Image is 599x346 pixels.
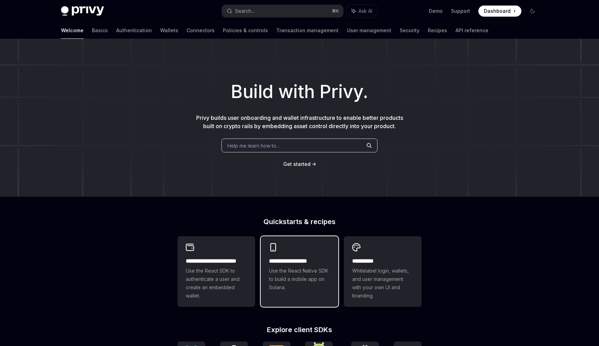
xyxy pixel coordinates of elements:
span: Dashboard [484,8,511,15]
a: Authentication [116,22,152,39]
a: Demo [429,8,443,15]
a: API reference [455,22,488,39]
a: Wallets [160,22,178,39]
a: Support [451,8,470,15]
button: Ask AI [347,5,377,17]
a: Policies & controls [223,22,268,39]
a: Connectors [186,22,215,39]
h2: Explore client SDKs [177,326,422,333]
h2: Quickstarts & recipes [177,218,422,225]
a: Transaction management [276,22,339,39]
h1: Build with Privy. [11,78,588,105]
span: Ask AI [358,8,372,15]
a: User management [347,22,391,39]
span: Get started [283,161,311,167]
img: dark logo [61,6,104,16]
span: ⌘ K [332,8,339,14]
span: Privy builds user onboarding and wallet infrastructure to enable better products built on crypto ... [196,114,403,130]
a: Security [400,22,419,39]
a: Basics [92,22,108,39]
a: Get started [283,161,311,168]
a: **** *****Whitelabel login, wallets, and user management with your own UI and branding. [344,236,422,307]
span: Whitelabel login, wallets, and user management with your own UI and branding. [352,267,413,300]
a: Welcome [61,22,84,39]
button: Search...⌘K [222,5,343,17]
span: Help me learn how to… [227,142,280,149]
button: Toggle dark mode [527,6,538,17]
a: Recipes [428,22,447,39]
div: Search... [235,7,254,15]
a: Dashboard [478,6,521,17]
span: Use the React Native SDK to build a mobile app on Solana. [269,267,330,292]
a: **** **** **** ***Use the React Native SDK to build a mobile app on Solana. [261,236,338,307]
span: Use the React SDK to authenticate a user and create an embedded wallet. [186,267,247,300]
